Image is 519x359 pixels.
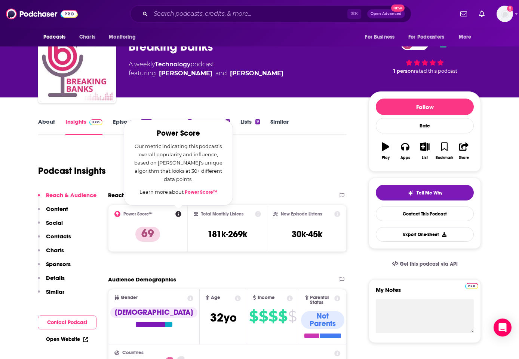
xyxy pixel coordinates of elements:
span: More [459,32,472,42]
div: Apps [400,156,410,160]
span: For Business [365,32,394,42]
span: 1 person [393,68,414,74]
div: 1 [188,119,191,124]
span: For Podcasters [408,32,444,42]
span: Get this podcast via API [400,261,458,267]
span: 32 yo [210,310,237,325]
h2: Reach [108,191,125,199]
span: featuring [129,69,283,78]
div: Rate [376,118,474,133]
h2: Power Score [133,129,224,138]
button: open menu [360,30,404,44]
p: Details [46,274,65,281]
div: Open Intercom Messenger [494,319,512,337]
span: and [215,69,227,78]
button: open menu [454,30,481,44]
button: Contact Podcast [38,316,96,329]
button: Content [38,205,68,219]
p: Our metric indicating this podcast’s overall popularity and influence, based on [PERSON_NAME]’s u... [133,142,224,183]
button: Contacts [38,233,71,247]
span: Income [258,295,275,300]
h2: Power Score™ [123,211,153,217]
img: Podchaser Pro [465,283,478,289]
button: tell me why sparkleTell Me Why [376,185,474,200]
span: Countries [122,350,144,355]
h1: Podcast Insights [38,165,106,177]
h2: New Episode Listens [281,211,322,217]
button: Bookmark [434,138,454,165]
span: Open Advanced [371,12,402,16]
h3: 181k-269k [208,229,247,240]
p: Reach & Audience [46,191,96,199]
div: Bookmark [436,156,453,160]
span: $ [268,310,277,322]
div: Play [382,156,390,160]
div: [DEMOGRAPHIC_DATA] [110,307,197,318]
div: 1435 [141,119,152,124]
div: List [422,156,428,160]
div: 3 [225,119,230,124]
a: Show notifications dropdown [457,7,470,20]
p: 69 [135,227,160,242]
span: Gender [121,295,138,300]
button: Follow [376,99,474,115]
span: $ [249,310,258,322]
a: Episodes1435 [113,118,152,135]
a: Credits3 [202,118,230,135]
a: Brett King [159,69,212,78]
button: Reach & Audience [38,191,96,205]
img: Podchaser - Follow, Share and Rate Podcasts [6,7,78,21]
p: Charts [46,247,64,254]
p: Content [46,205,68,212]
a: Pro website [465,282,478,289]
p: Contacts [46,233,71,240]
a: Reviews1 [162,118,191,135]
p: Learn more about [133,188,224,196]
span: Charts [79,32,95,42]
h2: Audience Demographics [108,276,176,283]
p: Social [46,219,63,226]
button: Play [376,138,395,165]
button: Sponsors [38,260,71,274]
span: Monitoring [109,32,135,42]
h3: 30k-45k [292,229,322,240]
span: New [391,4,405,12]
svg: Add a profile image [507,6,513,12]
a: Open Website [46,336,88,343]
span: $ [278,310,287,322]
span: Tell Me Why [417,190,442,196]
button: open menu [403,30,455,44]
span: Parental Status [310,295,333,305]
a: JP Nicols [230,69,283,78]
button: Export One-Sheet [376,227,474,242]
button: Details [38,274,65,288]
img: Podchaser Pro [89,119,102,125]
h2: Total Monthly Listens [201,211,243,217]
img: Breaking Banks [40,27,114,102]
a: About [38,118,55,135]
button: Social [38,219,63,233]
button: Similar [38,288,64,302]
span: rated this podcast [414,68,457,74]
button: Show profile menu [497,6,513,22]
button: Charts [38,247,64,260]
div: Share [459,156,469,160]
a: Similar [270,118,289,135]
a: Show notifications dropdown [476,7,488,20]
img: User Profile [497,6,513,22]
button: open menu [38,30,75,44]
button: Open AdvancedNew [367,9,405,18]
span: Age [211,295,220,300]
a: Power Score™ [185,189,217,195]
input: Search podcasts, credits, & more... [151,8,347,20]
span: $ [288,310,297,322]
a: Get this podcast via API [386,255,464,273]
div: 9 [255,119,260,124]
label: My Notes [376,286,474,299]
a: Charts [74,30,100,44]
a: Technology [155,61,190,68]
div: Search podcasts, credits, & more... [130,5,411,22]
a: Contact This Podcast [376,206,474,221]
img: tell me why sparkle [408,190,414,196]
